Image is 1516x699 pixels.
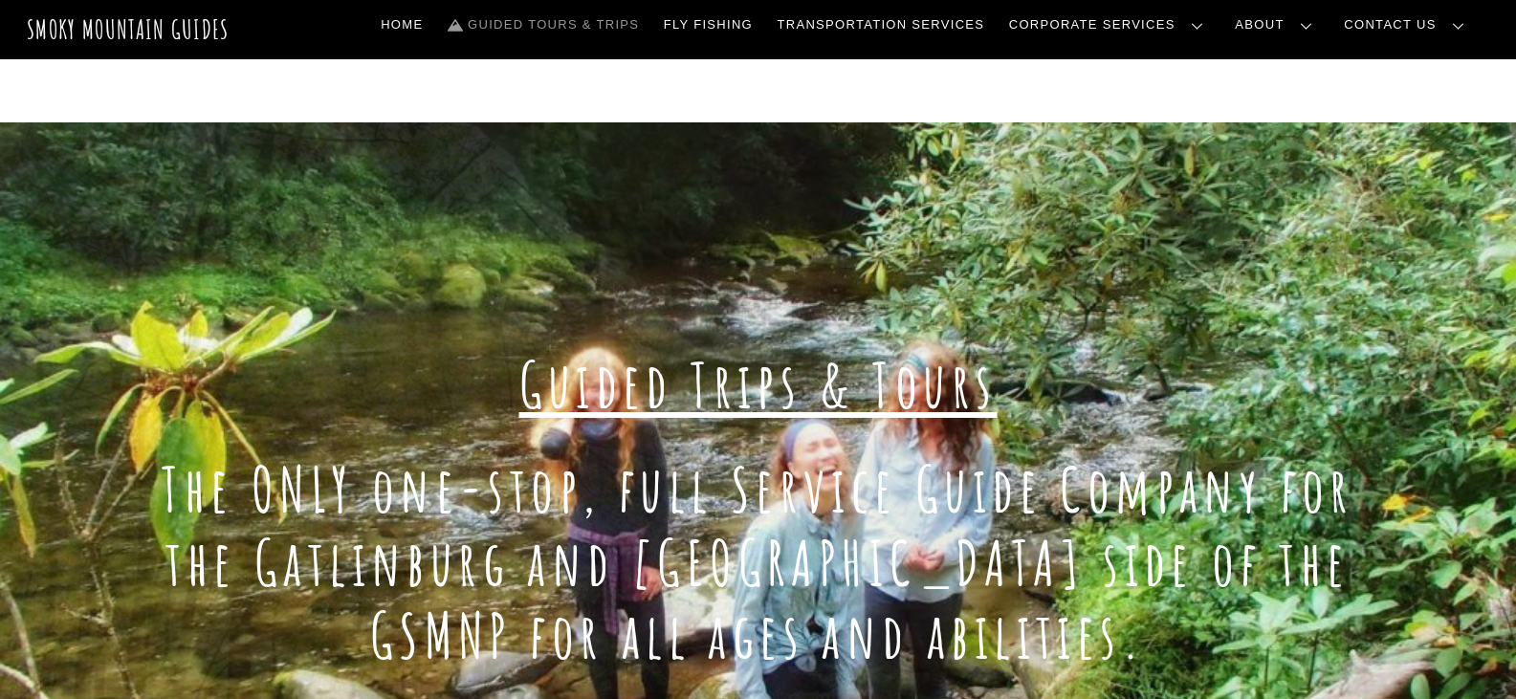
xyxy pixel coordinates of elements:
[27,13,230,45] a: Smoky Mountain Guides
[1228,5,1328,45] a: About
[770,5,992,45] a: Transportation Services
[440,5,647,45] a: Guided Tours & Trips
[1001,5,1219,45] a: Corporate Services
[122,453,1394,673] h1: The ONLY one-stop, full Service Guide Company for the Gatlinburg and [GEOGRAPHIC_DATA] side of th...
[656,5,760,45] a: Fly Fishing
[519,346,998,424] span: Guided Trips & Tours
[1337,5,1480,45] a: Contact Us
[373,5,430,45] a: Home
